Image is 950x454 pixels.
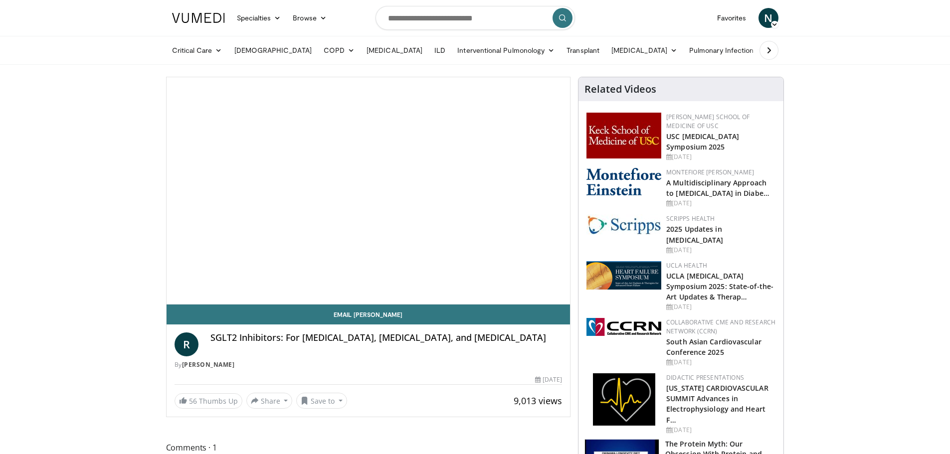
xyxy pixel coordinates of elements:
[666,246,775,255] div: [DATE]
[318,40,361,60] a: COPD
[593,373,655,426] img: 1860aa7a-ba06-47e3-81a4-3dc728c2b4cf.png.150x105_q85_autocrop_double_scale_upscale_version-0.2.png
[666,337,761,357] a: South Asian Cardiovascular Conference 2025
[666,152,775,161] div: [DATE]
[586,318,661,336] img: a04ee3ba-8487-4636-b0fb-5e8d268f3737.png.150x105_q85_autocrop_double_scale_upscale_version-0.2.png
[231,8,287,28] a: Specialties
[586,113,661,158] img: 7b941f1f-d101-407a-8bfa-07bd47db01ba.png.150x105_q85_autocrop_double_scale_upscale_version-0.2.jpg
[666,113,750,130] a: [PERSON_NAME] School of Medicine of USC
[376,6,575,30] input: Search topics, interventions
[287,8,333,28] a: Browse
[666,271,773,302] a: UCLA [MEDICAL_DATA] Symposium 2025: State-of-the-Art Updates & Therap…
[666,358,775,367] div: [DATE]
[175,332,198,356] a: R
[666,224,723,244] a: 2025 Updates in [MEDICAL_DATA]
[514,395,562,407] span: 9,013 views
[666,373,775,382] div: Didactic Presentations
[605,40,683,60] a: [MEDICAL_DATA]
[167,304,570,324] a: Email [PERSON_NAME]
[666,261,707,270] a: UCLA Health
[246,393,293,409] button: Share
[666,168,754,176] a: Montefiore [PERSON_NAME]
[189,396,197,406] span: 56
[586,261,661,290] img: 0682476d-9aca-4ba2-9755-3b180e8401f5.png.150x105_q85_autocrop_double_scale_upscale_version-0.2.png
[172,13,225,23] img: VuMedi Logo
[361,40,428,60] a: [MEDICAL_DATA]
[586,214,661,235] img: c9f2b0b7-b02a-4276-a72a-b0cbb4230bc1.jpg.150x105_q85_autocrop_double_scale_upscale_version-0.2.jpg
[175,393,242,409] a: 56 Thumbs Up
[167,77,570,304] video-js: Video Player
[711,8,753,28] a: Favorites
[584,83,656,95] h4: Related Videos
[535,375,562,384] div: [DATE]
[228,40,318,60] a: [DEMOGRAPHIC_DATA]
[666,132,739,151] a: USC [MEDICAL_DATA] Symposium 2025
[683,40,769,60] a: Pulmonary Infection
[428,40,451,60] a: ILD
[561,40,605,60] a: Transplant
[666,383,768,424] a: [US_STATE] CARDIOVASCULAR SUMMIT Advances in Electrophysiology and Heart F…
[210,332,563,343] h4: SGLT2 Inhibitors: For [MEDICAL_DATA], [MEDICAL_DATA], and [MEDICAL_DATA]
[666,318,775,335] a: Collaborative CME and Research Network (CCRN)
[182,360,235,369] a: [PERSON_NAME]
[166,40,228,60] a: Critical Care
[586,168,661,195] img: b0142b4c-93a1-4b58-8f91-5265c282693c.png.150x105_q85_autocrop_double_scale_upscale_version-0.2.png
[666,178,769,198] a: A Multidisciplinary Approach to [MEDICAL_DATA] in Diabe…
[166,441,571,454] span: Comments 1
[666,214,715,223] a: Scripps Health
[451,40,561,60] a: Interventional Pulmonology
[666,426,775,435] div: [DATE]
[175,360,563,369] div: By
[296,393,347,409] button: Save to
[759,8,778,28] a: N
[666,199,775,208] div: [DATE]
[666,303,775,311] div: [DATE]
